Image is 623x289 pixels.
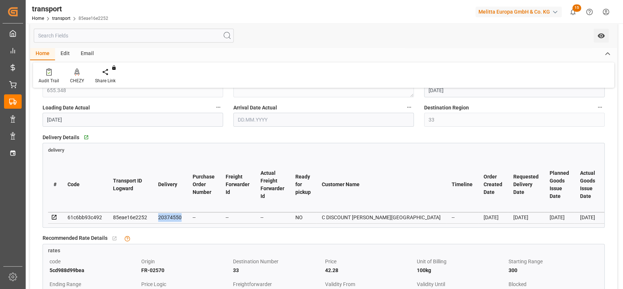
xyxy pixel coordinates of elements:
[509,257,598,266] div: Starting Range
[226,213,249,222] div: --
[544,157,575,212] th: Planned Goods Issue Date
[509,266,598,275] div: 300
[325,266,414,275] div: 42.28
[68,213,102,222] div: 61c6bb93c492
[417,257,506,266] div: Unit of Billing
[141,280,230,289] div: Price Logic
[424,83,605,97] input: DD.MM.YYYY
[43,113,223,127] input: DD.MM.YYYY
[48,157,62,212] th: #
[233,104,277,112] span: Arrival Date Actual
[62,157,108,212] th: Code
[404,102,414,112] button: Arrival Date Actual
[108,157,153,212] th: Transport ID Logward
[39,77,59,84] div: Audit Trail
[48,248,60,253] span: rates
[572,4,581,12] span: 15
[233,257,322,266] div: Destination Number
[325,280,414,289] div: Validity From
[476,5,565,19] button: Melitta Europa GmbH & Co. KG
[261,213,284,222] div: --
[50,257,139,266] div: code
[295,213,311,222] div: NO
[52,16,70,21] a: transport
[508,157,544,212] th: Requested Delivery Date
[233,113,414,127] input: DD.MM.YYYY
[233,280,322,289] div: Freightforwarder
[141,266,230,275] div: FR-02570
[48,147,64,152] a: delivery
[594,29,609,43] button: open menu
[153,157,187,212] th: Delivery
[550,213,569,222] div: [DATE]
[513,213,539,222] div: [DATE]
[233,266,322,275] div: 33
[43,134,79,141] span: Delivery Details
[34,29,234,43] input: Search Fields
[187,157,220,212] th: Purchase Order Number
[417,280,506,289] div: Validity Until
[575,157,601,212] th: Actual Goods Issue Date
[32,3,108,14] div: transport
[580,213,595,222] div: [DATE]
[30,48,55,60] div: Home
[220,157,255,212] th: Freight Forwarder Id
[424,104,469,112] span: Destination Region
[476,7,562,17] div: Melitta Europa GmbH & Co. KG
[43,104,90,112] span: Loading Date Actual
[325,257,414,266] div: Price
[113,213,147,222] div: 85eae16e2252
[48,147,64,153] span: delivery
[50,266,139,275] div: 5cd988d99bea
[255,157,290,212] th: Actual Freight Forwarder Id
[484,213,502,222] div: [DATE]
[70,77,84,84] div: CHEZY
[452,213,473,222] div: --
[50,280,139,289] div: Ending Range
[214,102,223,112] button: Loading Date Actual
[478,157,508,212] th: Order Created Date
[43,234,108,242] span: Recommended Rate Details
[55,48,75,60] div: Edit
[141,257,230,266] div: Origin
[595,102,605,112] button: Destination Region
[193,213,215,222] div: --
[509,280,598,289] div: Blocked
[316,157,446,212] th: Customer Name
[446,157,478,212] th: Timeline
[290,157,316,212] th: Ready for pickup
[32,16,44,21] a: Home
[158,213,182,222] div: 20374550
[581,4,598,20] button: Help Center
[75,48,99,60] div: Email
[322,213,441,222] div: C DISCOUNT [PERSON_NAME][GEOGRAPHIC_DATA]
[565,4,581,20] button: show 15 new notifications
[417,266,506,275] div: 100kg
[43,244,604,254] a: rates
